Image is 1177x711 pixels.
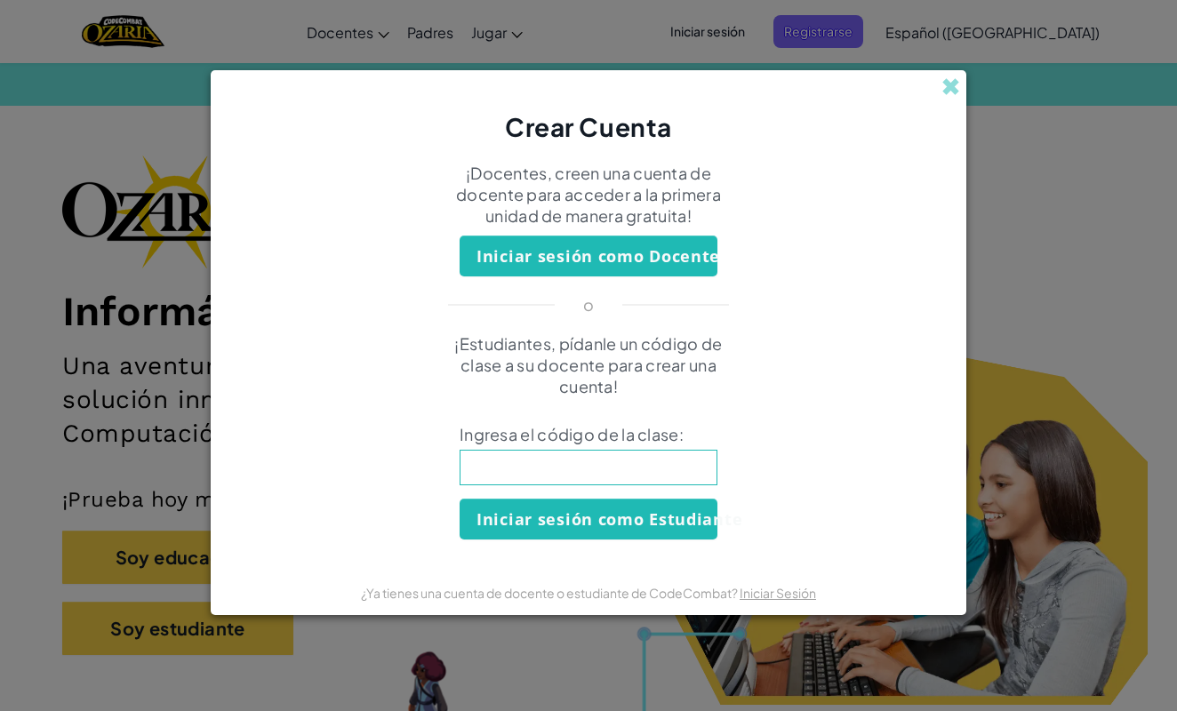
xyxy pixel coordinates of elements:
a: Iniciar Sesión [740,585,816,601]
p: ¡Estudiantes, pídanle un código de clase a su docente para crear una cuenta! [433,333,744,397]
button: Iniciar sesión como Docente [460,236,717,276]
p: ¡Docentes, creen una cuenta de docente para acceder a la primera unidad de manera gratuita! [433,163,744,227]
p: o [583,294,594,316]
span: Ingresa el código de la clase: [460,424,717,445]
span: Crear Cuenta [505,111,672,142]
span: ¿Ya tienes una cuenta de docente o estudiante de CodeCombat? [361,585,740,601]
button: Iniciar sesión como Estudiante [460,499,717,539]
